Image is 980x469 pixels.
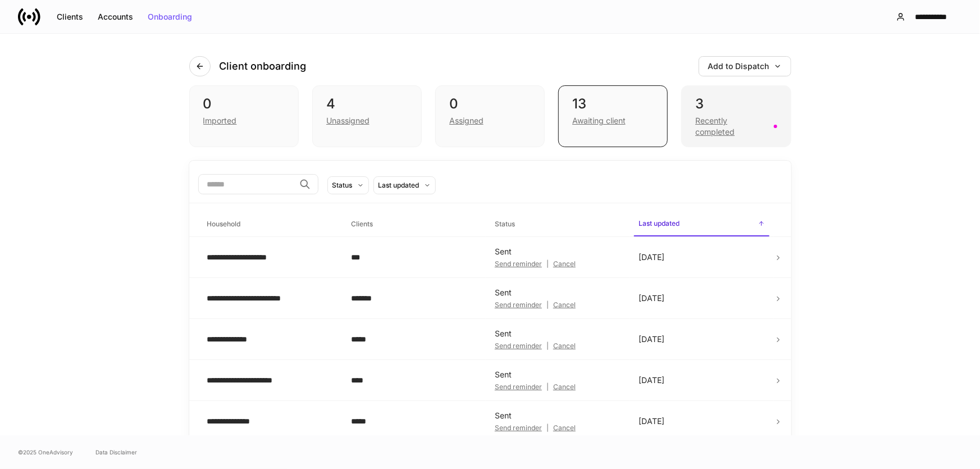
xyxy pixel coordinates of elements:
[495,261,542,267] div: Send reminder
[553,259,576,268] button: Cancel
[495,383,542,391] button: Send reminder
[553,302,576,308] div: Cancel
[495,424,621,432] div: |
[373,176,436,194] button: Last updated
[203,115,237,126] div: Imported
[630,237,773,278] td: [DATE]
[630,360,773,401] td: [DATE]
[553,384,576,390] div: Cancel
[203,213,338,236] span: Household
[495,287,621,298] div: Sent
[351,218,373,229] h6: Clients
[207,218,241,229] h6: Household
[553,341,576,350] button: Cancel
[495,300,621,309] div: |
[495,369,621,380] div: Sent
[495,302,542,308] div: Send reminder
[495,246,621,257] div: Sent
[695,115,767,138] div: Recently completed
[495,341,621,350] div: |
[347,213,481,236] span: Clients
[553,425,576,431] div: Cancel
[326,115,370,126] div: Unassigned
[495,328,621,339] div: Sent
[495,410,621,421] div: Sent
[495,425,542,431] div: Send reminder
[634,212,769,236] span: Last updated
[327,176,369,194] button: Status
[495,259,621,268] div: |
[630,401,773,442] td: [DATE]
[490,213,625,236] span: Status
[695,95,777,113] div: 3
[332,180,353,190] div: Status
[435,85,545,147] div: 0Assigned
[57,13,83,21] div: Clients
[95,448,137,457] a: Data Disclaimer
[449,95,531,113] div: 0
[495,424,542,432] button: Send reminder
[90,8,140,26] button: Accounts
[553,383,576,391] button: Cancel
[326,95,408,113] div: 4
[708,62,782,70] div: Add to Dispatch
[639,218,680,229] h6: Last updated
[681,85,791,147] div: 3Recently completed
[630,278,773,319] td: [DATE]
[699,56,791,76] button: Add to Dispatch
[553,424,576,432] button: Cancel
[220,60,307,73] h4: Client onboarding
[98,13,133,21] div: Accounts
[495,300,542,309] button: Send reminder
[495,383,621,391] div: |
[449,115,484,126] div: Assigned
[189,85,299,147] div: 0Imported
[630,319,773,360] td: [DATE]
[312,85,422,147] div: 4Unassigned
[49,8,90,26] button: Clients
[572,115,626,126] div: Awaiting client
[379,180,420,190] div: Last updated
[18,448,73,457] span: © 2025 OneAdvisory
[572,95,654,113] div: 13
[553,300,576,309] button: Cancel
[495,341,542,350] button: Send reminder
[495,384,542,390] div: Send reminder
[140,8,199,26] button: Onboarding
[495,259,542,268] button: Send reminder
[495,343,542,349] div: Send reminder
[553,261,576,267] div: Cancel
[148,13,192,21] div: Onboarding
[203,95,285,113] div: 0
[558,85,668,147] div: 13Awaiting client
[495,218,515,229] h6: Status
[553,343,576,349] div: Cancel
